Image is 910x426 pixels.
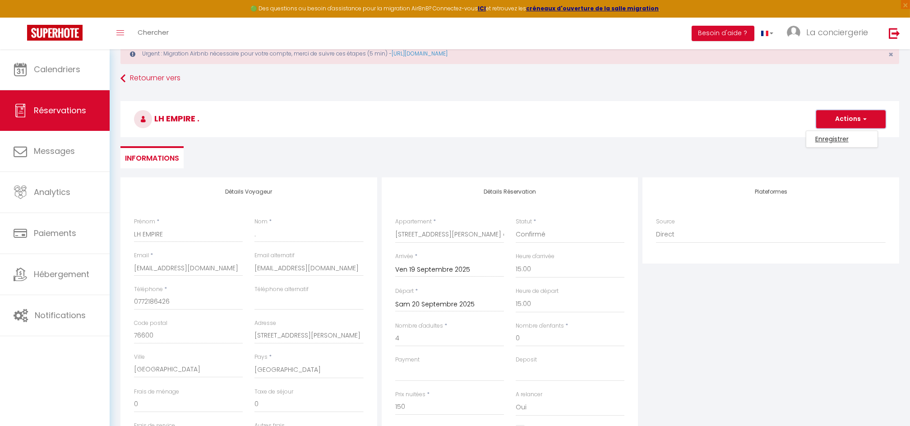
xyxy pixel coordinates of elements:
span: Réservations [34,105,86,116]
label: Arrivée [395,252,413,261]
label: Prix nuitées [395,390,425,399]
a: Chercher [131,18,176,49]
h4: Plateformes [656,189,886,195]
label: Pays [254,353,268,361]
a: Enregistrer [806,133,878,145]
a: Retourner vers [120,70,899,87]
span: LH EMPIRE . [134,113,199,124]
li: Informations [120,146,184,168]
img: logout [889,28,900,39]
span: Messages [34,145,75,157]
span: Paiements [34,227,76,239]
label: Statut [516,218,532,226]
h4: Détails Réservation [395,189,625,195]
label: Téléphone [134,285,163,294]
a: ... La conciergerie [780,18,879,49]
a: [URL][DOMAIN_NAME] [392,50,448,57]
span: La conciergerie [806,27,868,38]
label: Prénom [134,218,155,226]
span: Notifications [35,310,86,321]
label: Heure de départ [516,287,559,296]
label: Nom [254,218,268,226]
label: Adresse [254,319,276,328]
label: Heure d'arrivée [516,252,554,261]
label: Départ [395,287,414,296]
h4: Détails Voyageur [134,189,364,195]
label: Ville [134,353,145,361]
span: Analytics [34,186,70,198]
label: Taxe de séjour [254,388,293,396]
a: créneaux d'ouverture de la salle migration [526,5,659,12]
label: Téléphone alternatif [254,285,309,294]
button: Actions [816,110,886,128]
label: Email alternatif [254,251,295,260]
div: Urgent : Migration Airbnb nécessaire pour votre compte, merci de suivre ces étapes (5 min) - [120,43,899,64]
span: × [888,49,893,60]
label: Nombre d'adultes [395,322,443,330]
span: Chercher [138,28,169,37]
button: Besoin d'aide ? [692,26,754,41]
span: Hébergement [34,269,89,280]
span: Calendriers [34,64,80,75]
img: Super Booking [27,25,83,41]
label: Payment [395,356,420,364]
label: A relancer [516,390,542,399]
button: Close [888,51,893,59]
button: Ouvrir le widget de chat LiveChat [7,4,34,31]
label: Frais de ménage [134,388,179,396]
label: Email [134,251,149,260]
label: Source [656,218,675,226]
label: Deposit [516,356,537,364]
a: ICI [478,5,486,12]
img: ... [787,26,800,39]
label: Code postal [134,319,167,328]
label: Nombre d'enfants [516,322,564,330]
label: Appartement [395,218,432,226]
